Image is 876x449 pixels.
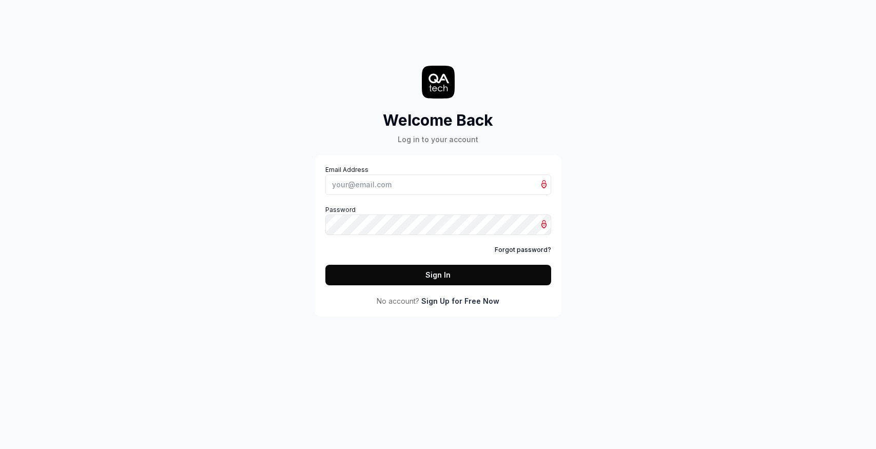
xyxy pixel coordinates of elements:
[325,205,551,235] label: Password
[325,165,551,195] label: Email Address
[383,134,493,145] div: Log in to your account
[325,214,551,235] input: Password
[325,265,551,285] button: Sign In
[377,296,419,306] span: No account?
[383,109,493,132] h2: Welcome Back
[421,296,499,306] a: Sign Up for Free Now
[325,174,551,195] input: Email Address
[495,245,551,255] a: Forgot password?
